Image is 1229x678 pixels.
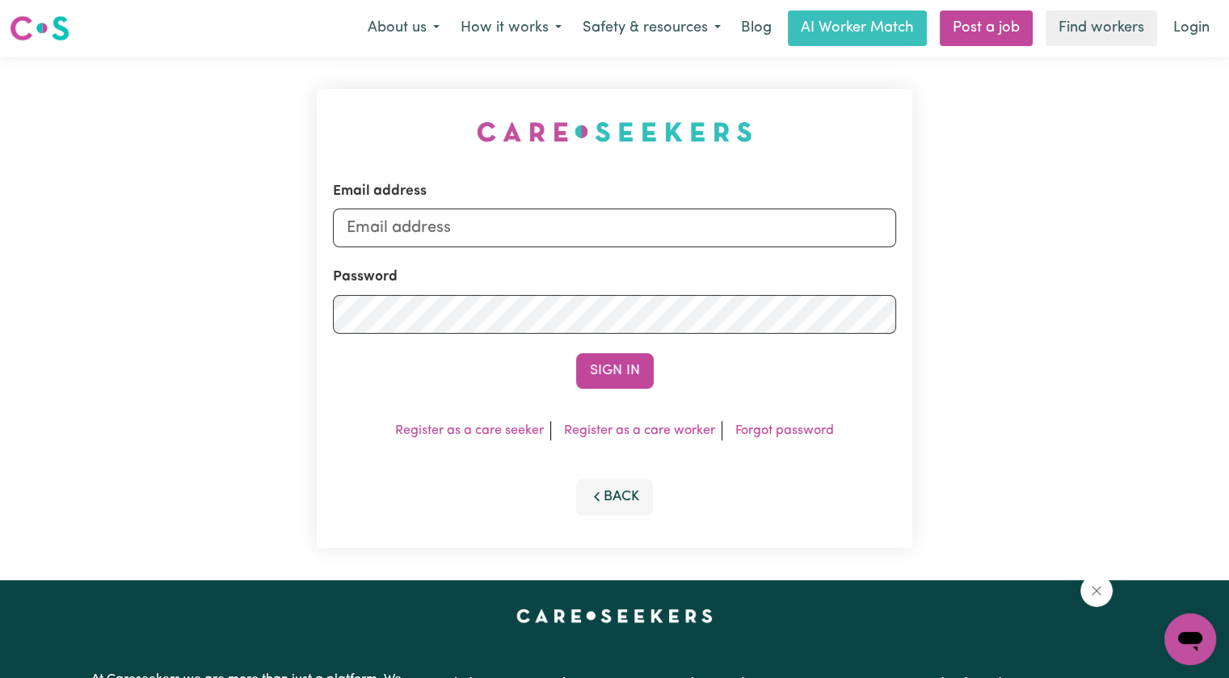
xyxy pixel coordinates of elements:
[10,14,69,43] img: Careseekers logo
[10,11,98,24] span: Need any help?
[333,181,427,202] label: Email address
[576,479,654,515] button: Back
[516,609,713,622] a: Careseekers home page
[1046,11,1157,46] a: Find workers
[395,424,544,437] a: Register as a care seeker
[940,11,1033,46] a: Post a job
[1080,575,1113,607] iframe: Close message
[576,353,654,389] button: Sign In
[788,11,927,46] a: AI Worker Match
[731,11,781,46] a: Blog
[10,10,69,47] a: Careseekers logo
[735,424,834,437] a: Forgot password
[572,11,731,45] button: Safety & resources
[1164,613,1216,665] iframe: Button to launch messaging window
[1164,11,1219,46] a: Login
[333,267,398,288] label: Password
[564,424,715,437] a: Register as a care worker
[450,11,572,45] button: How it works
[357,11,450,45] button: About us
[333,208,896,247] input: Email address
